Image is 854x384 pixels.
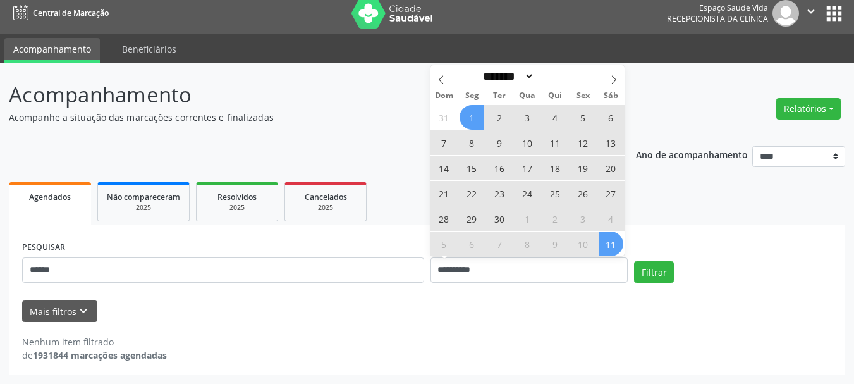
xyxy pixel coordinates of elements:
[460,130,484,155] span: Setembro 8, 2025
[543,181,568,206] span: Setembro 25, 2025
[599,105,623,130] span: Setembro 6, 2025
[515,181,540,206] span: Setembro 24, 2025
[107,192,180,202] span: Não compareceram
[460,181,484,206] span: Setembro 22, 2025
[485,92,513,100] span: Ter
[460,232,484,256] span: Outubro 6, 2025
[667,13,768,24] span: Recepcionista da clínica
[487,181,512,206] span: Setembro 23, 2025
[22,349,167,362] div: de
[634,261,674,283] button: Filtrar
[543,206,568,231] span: Outubro 2, 2025
[29,192,71,202] span: Agendados
[22,300,97,323] button: Mais filtroskeyboard_arrow_down
[599,130,623,155] span: Setembro 13, 2025
[305,192,347,202] span: Cancelados
[432,181,456,206] span: Setembro 21, 2025
[599,232,623,256] span: Outubro 11, 2025
[571,232,595,256] span: Outubro 10, 2025
[460,105,484,130] span: Setembro 1, 2025
[543,130,568,155] span: Setembro 11, 2025
[571,105,595,130] span: Setembro 5, 2025
[571,181,595,206] span: Setembro 26, 2025
[571,156,595,180] span: Setembro 19, 2025
[205,203,269,213] div: 2025
[432,105,456,130] span: Agosto 31, 2025
[543,232,568,256] span: Outubro 9, 2025
[515,206,540,231] span: Outubro 1, 2025
[487,130,512,155] span: Setembro 9, 2025
[217,192,257,202] span: Resolvidos
[515,156,540,180] span: Setembro 17, 2025
[515,232,540,256] span: Outubro 8, 2025
[804,4,818,18] i: 
[479,70,535,83] select: Month
[76,304,90,318] i: keyboard_arrow_down
[458,92,485,100] span: Seg
[487,206,512,231] span: Setembro 30, 2025
[513,92,541,100] span: Qua
[487,232,512,256] span: Outubro 7, 2025
[460,206,484,231] span: Setembro 29, 2025
[515,105,540,130] span: Setembro 3, 2025
[636,146,748,162] p: Ano de acompanhamento
[823,3,845,25] button: apps
[667,3,768,13] div: Espaço Saude Vida
[543,156,568,180] span: Setembro 18, 2025
[571,206,595,231] span: Outubro 3, 2025
[541,92,569,100] span: Qui
[4,38,100,63] a: Acompanhamento
[599,206,623,231] span: Outubro 4, 2025
[776,98,841,120] button: Relatórios
[294,203,357,213] div: 2025
[487,156,512,180] span: Setembro 16, 2025
[543,105,568,130] span: Setembro 4, 2025
[432,232,456,256] span: Outubro 5, 2025
[107,203,180,213] div: 2025
[22,238,65,257] label: PESQUISAR
[599,181,623,206] span: Setembro 27, 2025
[432,130,456,155] span: Setembro 7, 2025
[113,38,185,60] a: Beneficiários
[432,206,456,231] span: Setembro 28, 2025
[33,8,109,18] span: Central de Marcação
[9,79,594,111] p: Acompanhamento
[515,130,540,155] span: Setembro 10, 2025
[9,3,109,23] a: Central de Marcação
[9,111,594,124] p: Acompanhe a situação das marcações correntes e finalizadas
[22,335,167,349] div: Nenhum item filtrado
[430,92,458,100] span: Dom
[599,156,623,180] span: Setembro 20, 2025
[571,130,595,155] span: Setembro 12, 2025
[597,92,625,100] span: Sáb
[487,105,512,130] span: Setembro 2, 2025
[460,156,484,180] span: Setembro 15, 2025
[432,156,456,180] span: Setembro 14, 2025
[569,92,597,100] span: Sex
[534,70,576,83] input: Year
[33,349,167,361] strong: 1931844 marcações agendadas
